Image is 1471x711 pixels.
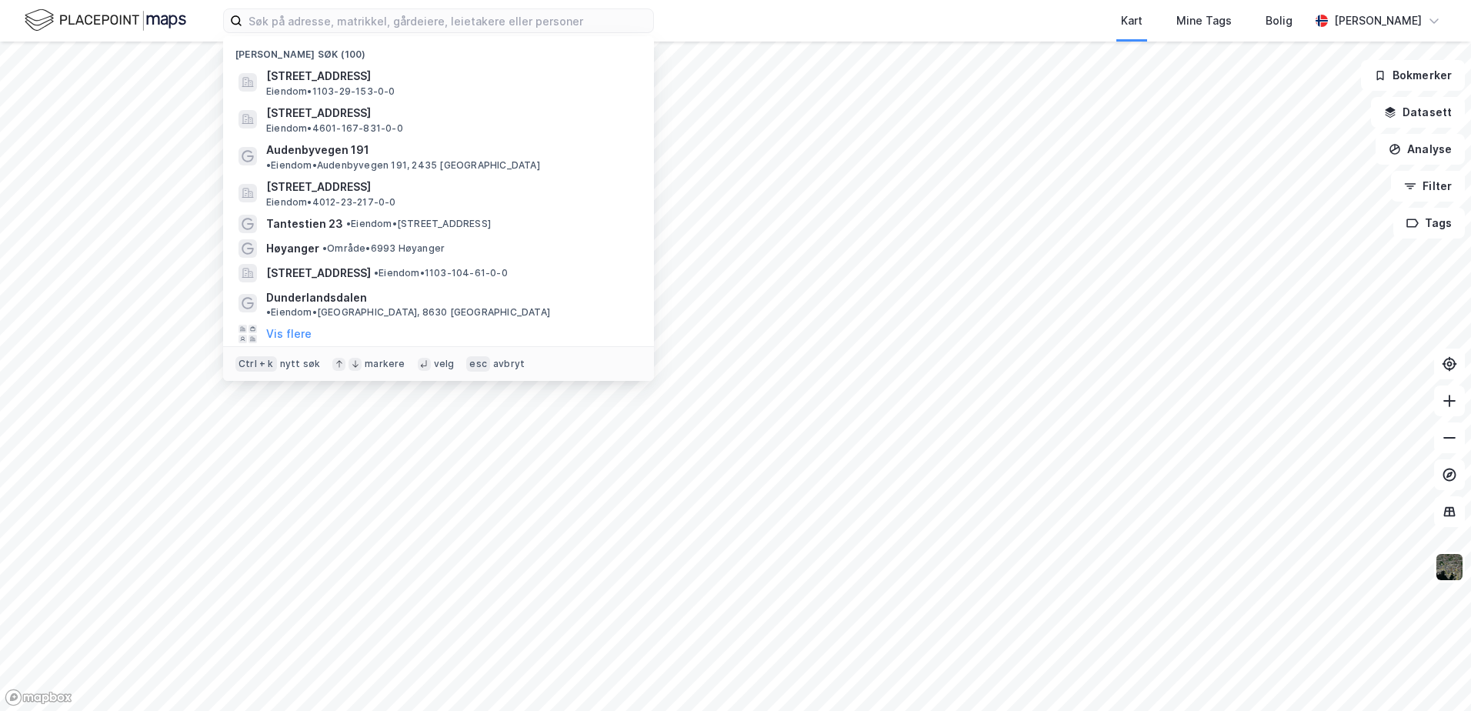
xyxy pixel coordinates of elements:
div: Ctrl + k [235,356,277,372]
div: velg [434,358,455,370]
span: • [346,218,351,229]
span: Område • 6993 Høyanger [322,242,445,255]
span: Eiendom • 4012-23-217-0-0 [266,196,396,209]
span: Eiendom • 4601-167-831-0-0 [266,122,403,135]
span: • [266,306,271,318]
img: logo.f888ab2527a4732fd821a326f86c7f29.svg [25,7,186,34]
div: esc [466,356,490,372]
span: Høyanger [266,239,319,258]
div: Kart [1121,12,1142,30]
img: 9k= [1435,552,1464,582]
span: [STREET_ADDRESS] [266,67,635,85]
button: Datasett [1371,97,1465,128]
span: Audenbyvegen 191 [266,141,369,159]
div: [PERSON_NAME] [1334,12,1422,30]
span: • [374,267,379,279]
div: Bolig [1266,12,1293,30]
span: Eiendom • [STREET_ADDRESS] [346,218,491,230]
span: [STREET_ADDRESS] [266,104,635,122]
span: • [266,159,271,171]
span: Dunderlandsdalen [266,289,367,307]
a: Mapbox homepage [5,689,72,706]
div: markere [365,358,405,370]
span: Eiendom • 1103-29-153-0-0 [266,85,395,98]
span: Tantestien 23 [266,215,343,233]
span: Eiendom • [GEOGRAPHIC_DATA], 8630 [GEOGRAPHIC_DATA] [266,306,550,319]
button: Tags [1393,208,1465,239]
span: Eiendom • 1103-104-61-0-0 [374,267,508,279]
div: Mine Tags [1176,12,1232,30]
button: Bokmerker [1361,60,1465,91]
input: Søk på adresse, matrikkel, gårdeiere, leietakere eller personer [242,9,653,32]
div: Kontrollprogram for chat [1394,637,1471,711]
button: Analyse [1376,134,1465,165]
iframe: Chat Widget [1394,637,1471,711]
div: [PERSON_NAME] søk (100) [223,36,654,64]
span: [STREET_ADDRESS] [266,264,371,282]
button: Filter [1391,171,1465,202]
div: nytt søk [280,358,321,370]
span: Eiendom • Audenbyvegen 191, 2435 [GEOGRAPHIC_DATA] [266,159,540,172]
div: avbryt [493,358,525,370]
span: • [322,242,327,254]
span: [STREET_ADDRESS] [266,178,635,196]
button: Vis flere [266,325,312,343]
